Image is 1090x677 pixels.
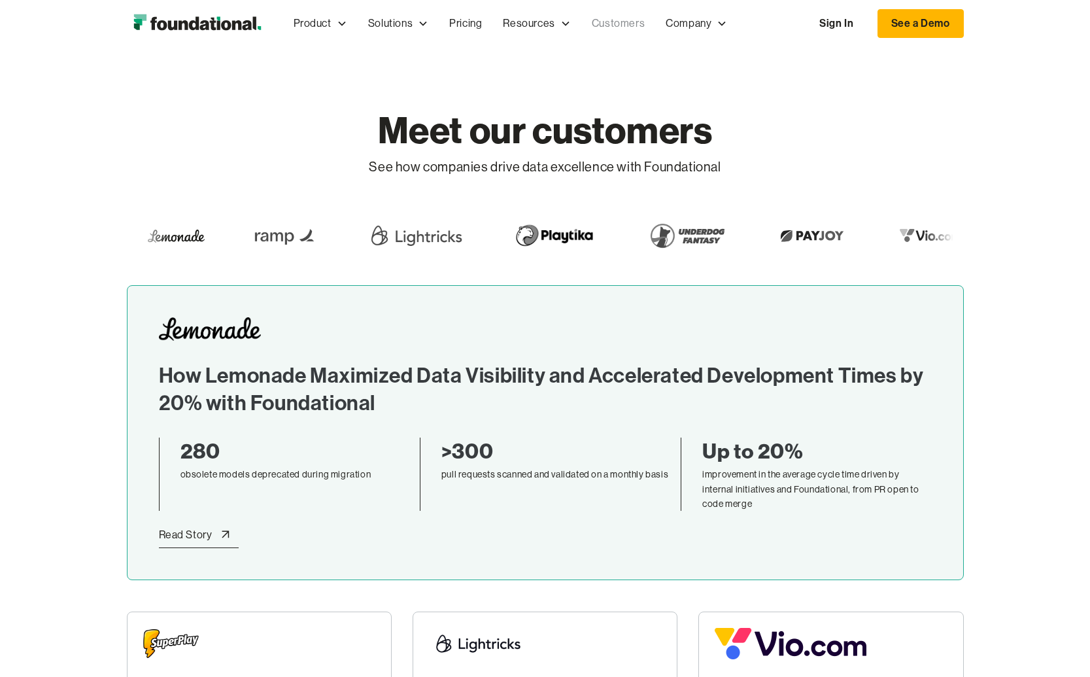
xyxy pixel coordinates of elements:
div: obsolete models deprecated during migration [180,467,409,481]
img: Ramp [245,217,323,254]
div: 280 [180,438,409,465]
h2: How Lemonade Maximized Data Visibility and Accelerated Development Times by 20% with Foundational [159,362,932,416]
div: pull requests scanned and validated on a monthly basis [441,467,670,481]
div: Company [666,15,711,32]
a: Pricing [439,2,492,45]
div: >300 [441,438,670,465]
img: Lemonade [146,226,203,246]
img: Lightricks [365,217,464,254]
a: How Lemonade Maximized Data Visibility and Accelerated Development Times by 20% with Foundational... [127,285,964,580]
a: See a Demo [877,9,964,38]
div: Product [294,15,332,32]
div: Up to 20% [702,438,931,465]
div: Solutions [368,15,413,32]
div: Read Story [159,527,213,544]
img: Underdog Fantasy [641,217,730,254]
p: See how companies drive data excellence with Foundational [369,156,721,179]
div: Resources [492,2,581,45]
a: Sign In [806,10,866,37]
img: Payjoy [772,226,849,246]
div: Resources [503,15,554,32]
div: Product [283,2,358,45]
h1: Meet our customers [369,78,721,156]
img: Foundational Logo [127,10,267,37]
img: Vio.com [891,226,967,246]
div: Solutions [358,2,439,45]
a: home [127,10,267,37]
div: Company [655,2,738,45]
img: Playtika [506,217,600,254]
div: improvement in the average cycle time driven by internal initiatives and Foundational, from PR op... [702,467,931,511]
a: Customers [581,2,655,45]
